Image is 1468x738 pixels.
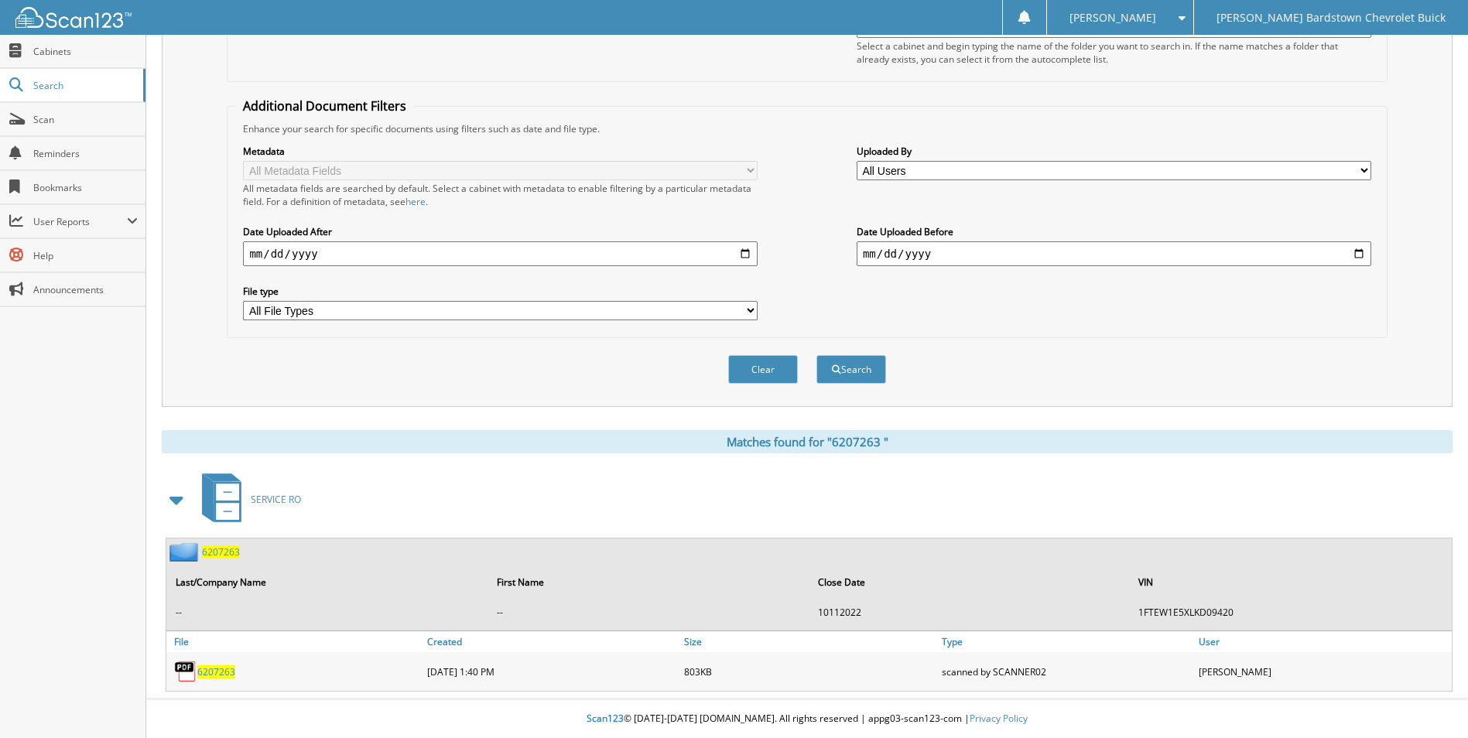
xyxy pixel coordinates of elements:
[1131,600,1450,625] td: 1 F T E W 1 E 5 X L K D 0 9 4 2 0
[857,145,1371,158] label: Uploaded By
[728,355,798,384] button: Clear
[202,545,240,559] span: 6 2 0 7 2 6 3
[146,700,1468,738] div: © [DATE]-[DATE] [DOMAIN_NAME]. All rights reserved | appg03-scan123-com |
[489,600,809,625] td: --
[33,79,135,92] span: Search
[680,631,937,652] a: Size
[162,430,1453,453] div: Matches found for "6207263 "
[1069,13,1156,22] span: [PERSON_NAME]
[243,182,758,208] div: All metadata fields are searched by default. Select a cabinet with metadata to enable filtering b...
[423,656,680,687] div: [DATE] 1:40 PM
[938,631,1195,652] a: Type
[423,631,680,652] a: Created
[33,147,138,160] span: Reminders
[168,566,488,598] th: Last/Company Name
[33,283,138,296] span: Announcements
[251,493,301,506] span: S E R V I C E R O
[810,600,1130,625] td: 1 0 1 1 2 0 2 2
[680,656,937,687] div: 803KB
[33,113,138,126] span: Scan
[1131,566,1450,598] th: VIN
[243,285,758,298] label: File type
[169,542,202,562] img: folder2.png
[243,241,758,266] input: start
[970,712,1028,725] a: Privacy Policy
[810,566,1130,598] th: Close Date
[587,712,624,725] span: Scan123
[857,241,1371,266] input: end
[405,195,426,208] a: here
[33,181,138,194] span: Bookmarks
[857,39,1371,66] div: Select a cabinet and begin typing the name of the folder you want to search in. If the name match...
[33,215,127,228] span: User Reports
[235,122,1378,135] div: Enhance your search for specific documents using filters such as date and file type.
[1195,631,1452,652] a: User
[197,665,235,678] span: 6 2 0 7 2 6 3
[857,225,1371,238] label: Date Uploaded Before
[33,249,138,262] span: Help
[1216,13,1446,22] span: [PERSON_NAME] Bardstown Chevrolet Buick
[1391,664,1468,738] iframe: Chat Widget
[202,545,240,559] a: 6207263
[168,600,488,625] td: --
[816,355,886,384] button: Search
[15,7,132,28] img: scan123-logo-white.svg
[197,665,235,678] a: 6207263
[489,566,809,598] th: First Name
[243,225,758,238] label: Date Uploaded After
[193,469,301,530] a: SERVICE RO
[235,97,414,114] legend: Additional Document Filters
[166,631,423,652] a: File
[1195,656,1452,687] div: [PERSON_NAME]
[243,145,758,158] label: Metadata
[174,660,197,683] img: PDF.png
[938,656,1195,687] div: scanned by SCANNER02
[33,45,138,58] span: Cabinets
